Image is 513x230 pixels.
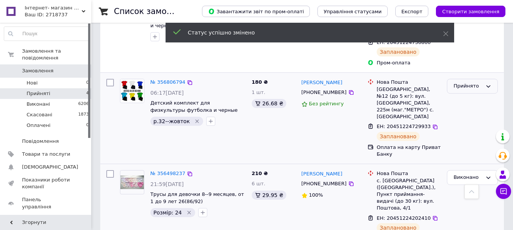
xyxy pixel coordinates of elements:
[377,170,441,177] div: Нова Пошта
[324,9,382,14] span: Управління статусами
[150,181,184,187] span: 21:59[DATE]
[194,118,200,124] svg: Видалити мітку
[120,170,144,194] a: Фото товару
[453,82,482,90] div: Прийнято
[436,6,505,17] button: Створити замовлення
[25,5,82,11] span: Інтернет- магазин дитячого одягу Odejdaopt.in.ua -- "ФутболкаShop"
[78,101,89,108] span: 6206
[377,215,431,221] span: ЕН: 20451224202410
[22,138,59,145] span: Повідомлення
[300,179,348,189] div: [PHONE_NUMBER]
[150,191,244,204] a: Трусы для девочки 8--9 месяцев, от 1 до 9 лет 26(86/92)
[377,86,441,120] div: [GEOGRAPHIC_DATA], №12 (до 5 кг): вул. [GEOGRAPHIC_DATA], 225м (маг."МЕТРО") с.[GEOGRAPHIC_DATA]
[252,89,265,95] span: 1 шт.
[309,101,344,106] span: Без рейтингу
[252,79,268,85] span: 180 ₴
[153,118,190,124] span: р.32--жовток
[401,9,423,14] span: Експорт
[150,79,185,85] a: № 356806794
[188,29,424,36] div: Статус успішно змінено
[120,175,144,189] img: Фото товару
[22,164,78,171] span: [DEMOGRAPHIC_DATA]
[377,47,420,56] div: Заплановано
[86,80,89,86] span: 0
[301,171,343,178] a: [PERSON_NAME]
[27,80,38,86] span: Нові
[317,6,388,17] button: Управління статусами
[300,88,348,97] div: [PHONE_NUMBER]
[22,177,70,190] span: Показники роботи компанії
[86,90,89,97] span: 4
[377,59,441,66] div: Пром-оплата
[252,191,286,200] div: 29.95 ₴
[4,27,89,41] input: Пошук
[395,6,429,17] button: Експорт
[496,184,511,199] button: Чат з покупцем
[428,8,505,14] a: Створити замовлення
[252,99,286,108] div: 26.68 ₴
[27,111,52,118] span: Скасовані
[86,122,89,129] span: 0
[150,16,242,35] a: Детский комплект синяя футболка и черные шорты от 2 до 10 лет 32(122/128)
[377,39,431,45] span: ЕН: 20451224730860
[22,196,70,210] span: Панель управління
[150,90,184,96] span: 06:17[DATE]
[27,90,50,97] span: Прийняті
[27,101,50,108] span: Виконані
[442,9,499,14] span: Створити замовлення
[22,48,91,61] span: Замовлення та повідомлення
[453,174,482,181] div: Виконано
[202,6,310,17] button: Завантажити звіт по пром-оплаті
[252,181,265,186] span: 6 шт.
[27,122,51,129] span: Оплачені
[377,124,431,129] span: ЕН: 20451224729933
[309,192,323,198] span: 100%
[377,177,441,212] div: с. [GEOGRAPHIC_DATA] ([GEOGRAPHIC_DATA].), Пункт приймання-видачі (до 30 кг): вул. Поштова, 4/1
[22,151,70,158] span: Товари та послуги
[377,144,441,158] div: Оплата на карту Приват Банку
[150,171,185,176] a: № 356498237
[25,11,91,18] div: Ваш ID: 2718737
[150,100,244,120] a: Детский комплект для физкультуры футболка и черные шорты 2,3,4,5,6,7,8 лет 32(122/128)
[301,79,343,86] a: [PERSON_NAME]
[114,7,191,16] h1: Список замовлень
[78,111,89,118] span: 1873
[120,79,144,103] img: Фото товару
[186,210,192,216] svg: Видалити мітку
[208,8,304,15] span: Завантажити звіт по пром-оплаті
[252,171,268,176] span: 210 ₴
[377,79,441,86] div: Нова Пошта
[377,132,420,141] div: Заплановано
[22,67,54,74] span: Замовлення
[153,210,182,216] span: Розмір: 24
